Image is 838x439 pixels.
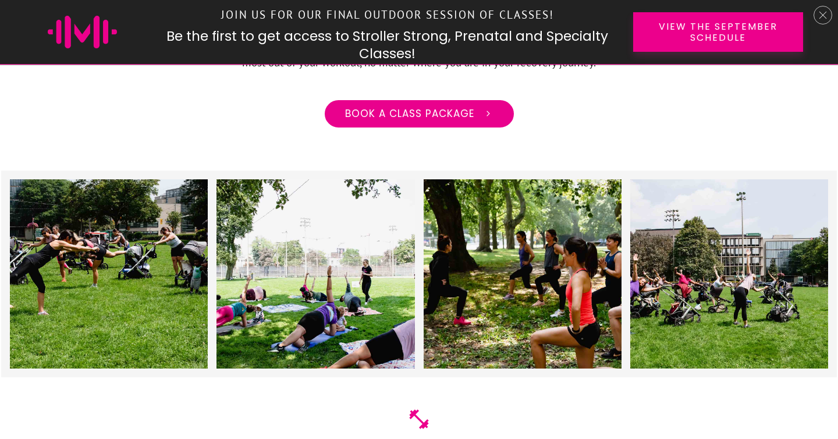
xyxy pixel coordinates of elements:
h2: Be the first to get access to Stroller Strong, Prenatal and Specialty Classes! [154,28,622,63]
a: View the September Schedule [633,12,803,52]
p: Join us for our final outdoor session of classes! [154,2,621,27]
span: Book a class package [345,108,474,121]
a: Book a class package [324,99,515,129]
img: mighty-mom-ico [48,16,117,48]
span: View the September Schedule [654,21,783,43]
